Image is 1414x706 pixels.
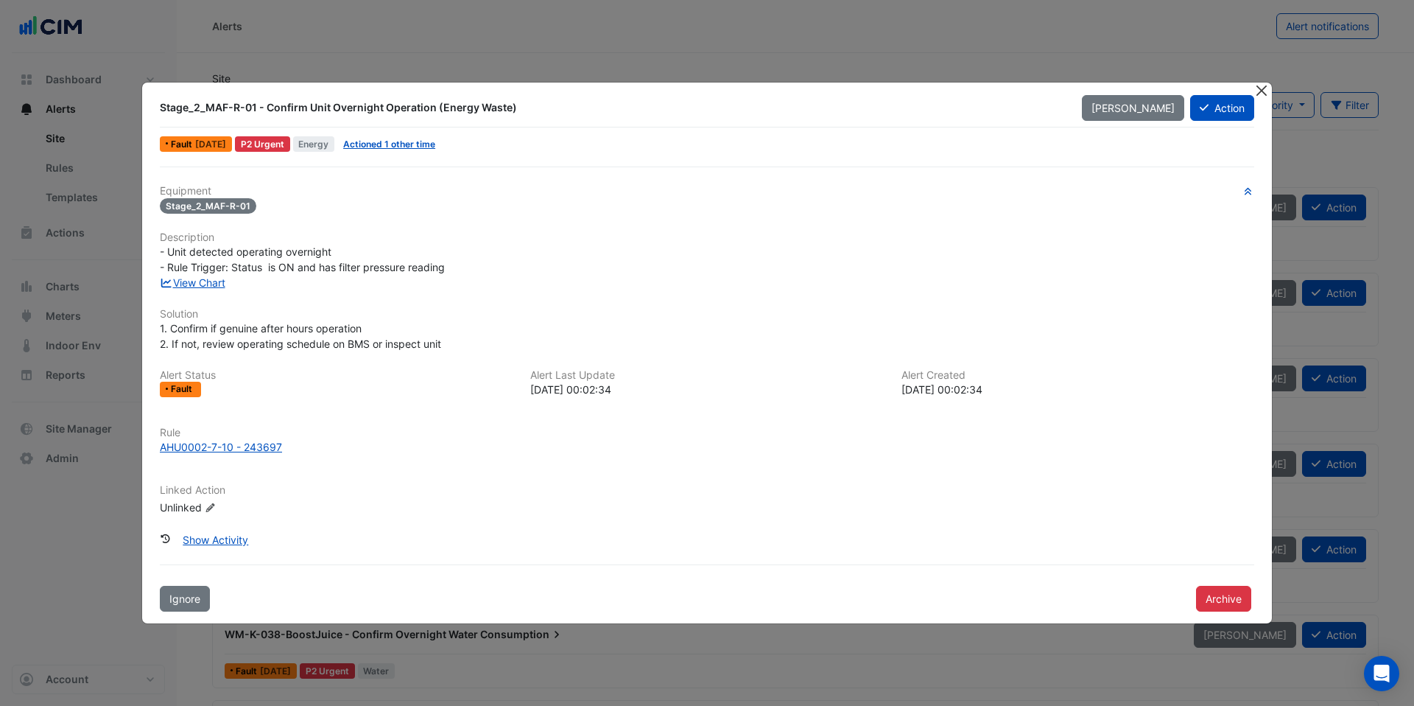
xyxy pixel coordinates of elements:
span: Ignore [169,593,200,605]
span: Thu 25-Jul-2024 00:02 AEST [195,139,226,150]
button: Ignore [160,586,210,612]
h6: Equipment [160,185,1254,198]
h6: Alert Status [160,369,513,382]
div: [DATE] 00:02:34 [901,382,1254,397]
a: Actioned 1 other time [343,139,435,150]
fa-icon: Edit Linked Action [205,502,216,513]
h6: Linked Action [160,484,1254,497]
span: Fault [171,140,195,149]
button: Close [1253,83,1269,98]
div: Stage_2_MAF-R-01 - Confirm Unit Overnight Operation (Energy Waste) [160,100,1064,115]
div: AHU0002-7-10 - 243697 [160,439,282,455]
span: - Unit detected operating overnight - Rule Trigger: Status is ON and has filter pressure reading [160,245,445,273]
div: Unlinked [160,499,337,514]
span: Energy [293,136,335,152]
a: View Chart [160,276,225,289]
h6: Alert Last Update [530,369,883,382]
button: Archive [1196,586,1251,612]
h6: Alert Created [901,369,1254,382]
button: Action [1190,95,1254,121]
span: Stage_2_MAF-R-01 [160,198,256,214]
span: Fault [171,385,195,394]
div: [DATE] 00:02:34 [530,382,883,397]
a: AHU0002-7-10 - 243697 [160,439,1254,455]
button: [PERSON_NAME] [1082,95,1184,121]
h6: Description [160,231,1254,244]
span: [PERSON_NAME] [1091,102,1175,114]
h6: Rule [160,427,1254,439]
div: P2 Urgent [235,136,290,152]
span: 1. Confirm if genuine after hours operation 2. If not, review operating schedule on BMS or inspec... [160,322,441,350]
h6: Solution [160,308,1254,321]
div: Open Intercom Messenger [1364,656,1399,691]
button: Show Activity [173,527,258,553]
